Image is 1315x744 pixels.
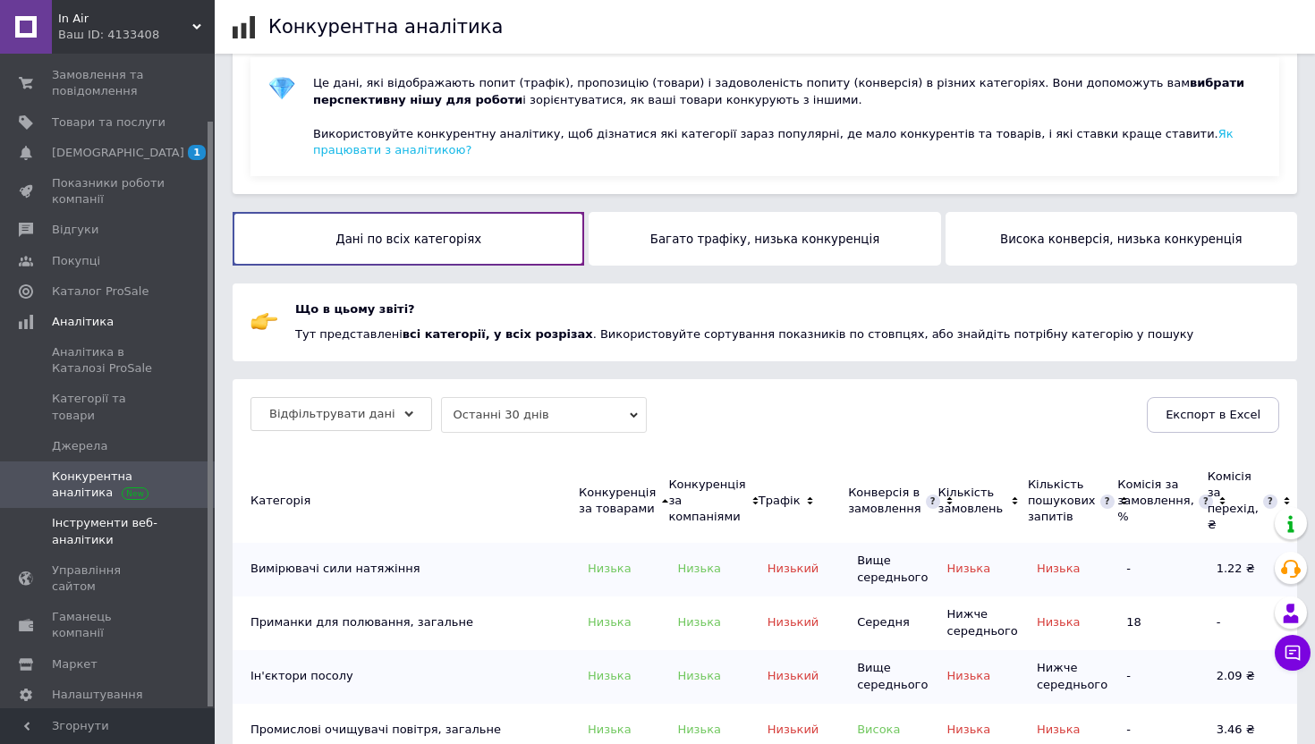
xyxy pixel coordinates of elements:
[579,543,668,596] td: Низька
[1117,650,1207,704] td: -
[938,596,1028,650] td: Нижче середнього
[1208,596,1297,650] td: -
[1166,408,1260,421] span: Експорт в Excel
[668,596,758,650] td: Низька
[58,11,192,27] span: In Air
[188,145,206,160] span: 1
[52,314,114,330] span: Аналітика
[52,609,165,641] span: Гаманець компанії
[1117,596,1207,650] td: 18
[233,543,579,596] td: Вимірювачі сили натяжіння
[233,596,579,650] td: Приманки для полювання, загальне
[52,687,143,703] span: Налаштування
[1028,477,1096,526] div: Кількість пошукових запитів
[668,650,758,704] td: Низька
[313,76,1244,106] span: вибрати перспективну нішу для роботи
[52,469,165,501] span: Конкурентна аналітика
[1208,650,1297,704] td: 2.09 ₴
[233,212,584,266] button: Дані по всіх категоріях
[1147,397,1279,433] button: Експорт в Excel
[1117,477,1194,526] div: Комісія за замовлення, %
[250,313,277,331] img: hand
[668,477,745,526] div: Конкуренція за компаніями
[268,75,295,102] img: gem
[313,75,1261,107] div: Це дані, які відображають попит (трафік), пропозицію (товари) і задоволеність попиту (конверсія) ...
[1028,543,1117,596] td: Низька
[52,344,165,376] span: Аналітика в Каталозі ProSale
[313,127,1234,156] a: Як працювати з аналітикою?
[52,67,165,99] span: Замовлення та повідомлення
[295,326,1279,342] div: Тут представлені . Використовуйте сортування показників по стовпцях, або знайдіть потрібну катего...
[269,407,395,420] span: Відфільтрувати дані
[579,650,668,704] td: Низька
[52,656,98,672] span: Маркет
[295,302,415,316] span: Що в цьому звіті?
[58,27,215,43] div: Ваш ID: 4133408
[52,391,165,423] span: Категорії та товари
[1117,543,1207,596] td: -
[403,327,593,341] b: всі категорії, у всіх розрізах
[52,175,165,207] span: Показники роботи компанії
[52,145,184,161] span: [DEMOGRAPHIC_DATA]
[441,397,647,433] span: Останні 30 днів
[759,650,848,704] td: Низький
[1275,635,1311,671] button: Чат з покупцем
[52,515,165,547] span: Інструменти веб-аналітики
[1028,596,1117,650] td: Низька
[938,650,1028,704] td: Низька
[52,562,165,595] span: Управління сайтом
[938,485,1005,517] div: Кількість замовлень
[848,650,937,704] td: Вище середнього
[668,543,758,596] td: Низька
[579,485,656,517] div: Конкуренція за товарами
[268,16,503,38] h1: Конкурентна аналітика
[848,596,937,650] td: Середня
[1208,543,1297,596] td: 1.22 ₴
[52,114,165,131] span: Товари та послуги
[579,596,668,650] td: Низька
[52,283,148,300] span: Каталог ProSale
[938,543,1028,596] td: Низька
[250,494,310,507] span: Категорія
[52,253,100,269] span: Покупці
[848,485,920,517] div: Конверсія в замовлення
[52,222,98,238] span: Відгуки
[1028,650,1117,704] td: Нижче середнього
[946,212,1297,266] button: Висока конверсія, низька конкуренція
[233,650,579,704] td: Ін'єктори посолу
[313,126,1261,158] div: Використовуйте конкурентну аналітику, щоб дізнатися які категорії зараз популярні, де мало конкур...
[848,543,937,596] td: Вище середнього
[759,543,848,596] td: Низький
[52,438,107,454] span: Джерела
[589,212,940,266] button: Багато трафіку, низька конкуренція
[1208,469,1259,534] div: Комісія за перехід, ₴
[759,493,801,509] div: Трафік
[759,596,848,650] td: Низький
